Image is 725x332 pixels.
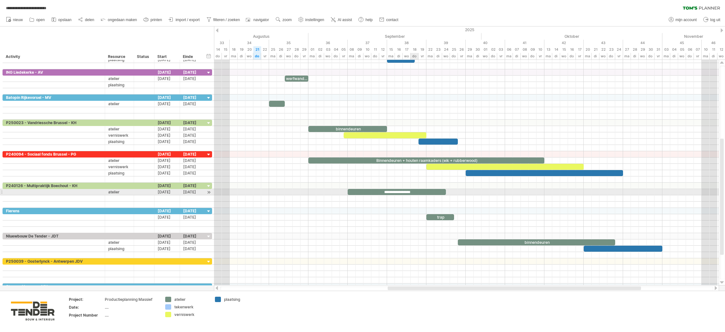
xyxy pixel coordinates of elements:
div: vrijdag, 17 Oktober 2025 [576,53,584,60]
div: woensdag, 29 Oktober 2025 [639,53,647,60]
div: [DATE] [155,189,180,195]
div: maandag, 3 November 2025 [662,46,670,53]
div: Einde [183,54,202,60]
div: P240094 - Sociaal fonds Brussel - PG [6,151,102,157]
div: maandag, 13 Oktober 2025 [544,46,552,53]
div: dinsdag, 7 Oktober 2025 [513,46,521,53]
a: log uit [702,16,722,24]
span: printen [150,18,162,22]
div: [DATE] [180,189,205,195]
div: vrijdag, 29 Augustus 2025 [301,53,308,60]
div: woensdag, 20 Augustus 2025 [245,53,253,60]
div: maandag, 10 November 2025 [702,53,710,60]
div: donderdag, 25 September 2025 [450,53,458,60]
div: vrijdag, 19 September 2025 [419,46,426,53]
div: [DATE] [155,157,180,163]
div: dinsdag, 28 Oktober 2025 [631,53,639,60]
div: woensdag, 24 September 2025 [442,46,450,53]
div: Project Number [69,312,104,318]
div: [DATE] [155,94,180,100]
div: donderdag, 2 Oktober 2025 [489,46,497,53]
div: Start [157,54,176,60]
div: Resource [108,54,130,60]
div: woensdag, 10 September 2025 [363,53,371,60]
div: Date: [69,305,104,310]
div: 43 [584,40,623,46]
div: [DATE] [180,139,205,145]
div: donderdag, 30 Oktober 2025 [647,46,655,53]
div: [DATE] [180,246,205,252]
div: [DATE] [155,164,180,170]
div: 35 [269,40,308,46]
div: [DATE] [180,76,205,82]
div: vrijdag, 22 Augustus 2025 [261,53,269,60]
a: printen [142,16,164,24]
div: donderdag, 11 September 2025 [371,53,379,60]
div: vrijdag, 7 November 2025 [694,46,702,53]
div: maandag, 27 Oktober 2025 [623,46,631,53]
div: woensdag, 15 Oktober 2025 [560,46,568,53]
div: [DATE] [155,101,180,107]
div: donderdag, 16 Oktober 2025 [568,53,576,60]
div: .... [105,312,158,318]
a: ongedaan maken [99,16,139,24]
div: [DATE] [180,94,205,100]
div: vrijdag, 15 Augustus 2025 [222,53,230,60]
div: [DATE] [155,239,180,245]
div: dinsdag, 2 September 2025 [316,53,324,60]
div: maandag, 6 Oktober 2025 [505,46,513,53]
div: woensdag, 8 Oktober 2025 [521,46,529,53]
div: vrijdag, 5 September 2025 [340,46,348,53]
div: .... [105,305,158,310]
div: maandag, 1 September 2025 [308,53,316,60]
div: donderdag, 25 September 2025 [450,46,458,53]
a: navigator [245,16,271,24]
div: dinsdag, 9 September 2025 [356,53,363,60]
div: maandag, 8 September 2025 [348,53,356,60]
div: dinsdag, 23 September 2025 [434,53,442,60]
div: donderdag, 21 Augustus 2025 [253,46,261,53]
div: 37 [348,40,387,46]
div: woensdag, 27 Augustus 2025 [285,46,293,53]
div: [DATE] [180,208,205,214]
div: tekenwerk [174,304,209,310]
div: binnendeuren [308,126,387,132]
div: Oktober 2025 [481,33,662,40]
div: atelier [108,189,131,195]
div: [DATE] [180,170,205,176]
div: scroll naar activiteit [206,189,212,196]
div: Activity [6,54,101,60]
div: [DATE] [155,246,180,252]
div: [DATE] [155,233,180,239]
div: Augustus 2025 [143,33,308,40]
div: dinsdag, 28 Oktober 2025 [631,46,639,53]
div: [DATE] [155,214,180,220]
a: filteren / zoeken [205,16,242,24]
div: [DATE] [155,69,180,75]
div: plaatsing [108,139,131,145]
a: instellingen [297,16,326,24]
div: plaatsing [108,246,131,252]
div: dinsdag, 26 Augustus 2025 [277,46,285,53]
div: dinsdag, 14 Oktober 2025 [552,53,560,60]
div: [DATE] [180,183,205,189]
div: vrijdag, 17 Oktober 2025 [576,46,584,53]
div: [DATE] [155,120,180,126]
div: verniswerk [174,312,209,317]
div: NIuewbouw De Tender - JDT [6,233,102,239]
span: zoom [283,18,292,22]
div: Productieplanning Massief [105,297,158,302]
div: ING Liedekerke - AV [6,69,102,75]
div: vrijdag, 26 September 2025 [458,46,466,53]
div: [DATE] [180,157,205,163]
span: instellingen [305,18,324,22]
div: donderdag, 9 Oktober 2025 [529,46,537,53]
div: dinsdag, 11 November 2025 [710,46,717,53]
div: [DATE] [180,151,205,157]
div: [DATE] [180,214,205,220]
a: opslaan [50,16,73,24]
div: vrijdag, 19 September 2025 [419,53,426,60]
img: 3db0f888-8079-4cd6-92a5-17e35d892204.png [3,297,62,325]
div: maandag, 20 Oktober 2025 [584,46,592,53]
div: plaatsing [108,82,131,88]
